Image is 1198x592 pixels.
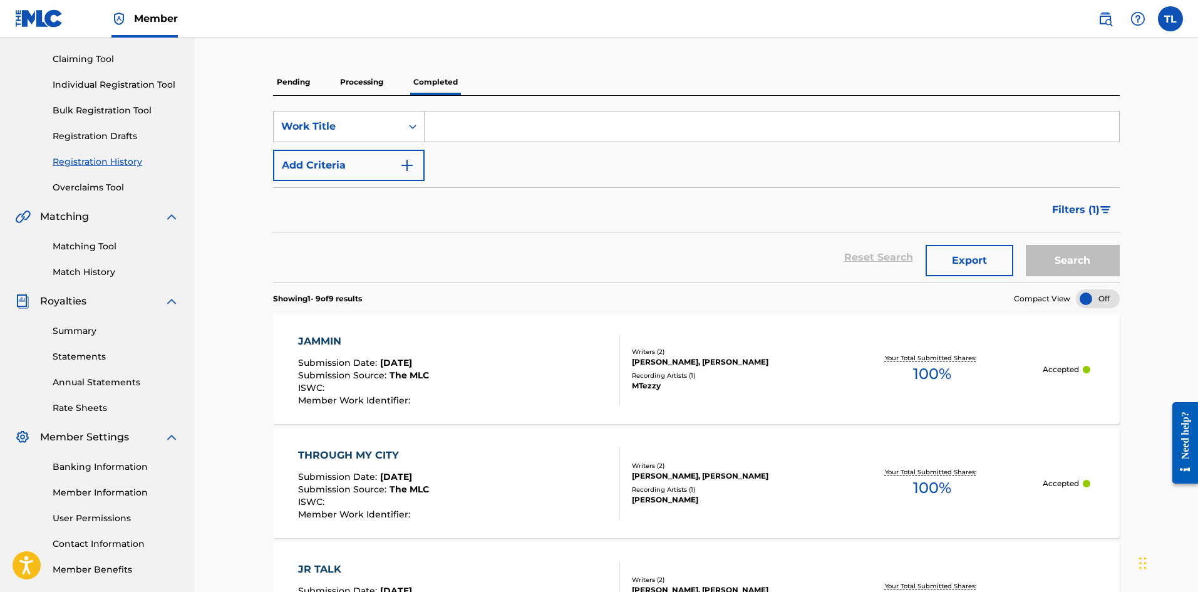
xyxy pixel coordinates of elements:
div: Recording Artists ( 1 ) [632,371,821,380]
span: [DATE] [380,471,412,482]
div: [PERSON_NAME] [632,494,821,506]
p: Completed [410,69,462,95]
p: Pending [273,69,314,95]
div: JAMMIN [298,334,429,349]
p: Accepted [1043,364,1079,375]
span: Matching [40,209,89,224]
span: ISWC : [298,496,328,507]
button: Export [926,245,1013,276]
img: expand [164,209,179,224]
span: Filters ( 1 ) [1052,202,1100,217]
span: Member [134,11,178,26]
img: Member Settings [15,430,30,445]
a: Match History [53,266,179,279]
img: 9d2ae6d4665cec9f34b9.svg [400,158,415,173]
img: expand [164,294,179,309]
a: Banking Information [53,460,179,474]
div: Writers ( 2 ) [632,461,821,470]
span: 100 % [913,477,951,499]
a: Contact Information [53,537,179,551]
span: 100 % [913,363,951,385]
img: filter [1100,206,1111,214]
a: Claiming Tool [53,53,179,66]
img: MLC Logo [15,9,63,28]
a: Individual Registration Tool [53,78,179,91]
button: Add Criteria [273,150,425,181]
p: Your Total Submitted Shares: [885,353,979,363]
div: Recording Artists ( 1 ) [632,485,821,494]
button: Filters (1) [1045,194,1120,226]
img: expand [164,430,179,445]
div: JR TALK [298,562,429,577]
span: Member Work Identifier : [298,509,413,520]
div: THROUGH MY CITY [298,448,429,463]
p: Processing [336,69,387,95]
p: Accepted [1043,478,1079,489]
span: The MLC [390,370,429,381]
div: Writers ( 2 ) [632,347,821,356]
img: help [1130,11,1145,26]
img: Top Rightsholder [111,11,127,26]
a: Rate Sheets [53,402,179,415]
div: Help [1125,6,1150,31]
a: THROUGH MY CITYSubmission Date:[DATE]Submission Source:The MLCISWC:Member Work Identifier:Writers... [273,428,1120,538]
span: Submission Date : [298,357,380,368]
p: Your Total Submitted Shares: [885,467,979,477]
div: Drag [1139,544,1147,582]
div: User Menu [1158,6,1183,31]
a: Member Information [53,486,179,499]
a: Statements [53,350,179,363]
a: User Permissions [53,512,179,525]
span: [DATE] [380,357,412,368]
a: Member Benefits [53,563,179,576]
p: Your Total Submitted Shares: [885,581,979,591]
div: Writers ( 2 ) [632,575,821,584]
img: search [1098,11,1113,26]
form: Search Form [273,111,1120,283]
span: Compact View [1014,293,1070,304]
a: Overclaims Tool [53,181,179,194]
span: Royalties [40,294,86,309]
a: Summary [53,325,179,338]
a: Bulk Registration Tool [53,104,179,117]
span: Submission Source : [298,370,390,381]
div: Work Title [281,119,394,134]
div: MTezzy [632,380,821,392]
img: Matching [15,209,31,224]
span: Member Settings [40,430,129,445]
div: [PERSON_NAME], [PERSON_NAME] [632,470,821,482]
div: [PERSON_NAME], [PERSON_NAME] [632,356,821,368]
a: Public Search [1093,6,1118,31]
a: Registration History [53,155,179,169]
span: Submission Source : [298,484,390,495]
a: Annual Statements [53,376,179,389]
a: Registration Drafts [53,130,179,143]
iframe: Resource Center [1163,393,1198,494]
a: Matching Tool [53,240,179,253]
img: Royalties [15,294,30,309]
iframe: Chat Widget [1135,532,1198,592]
p: Showing 1 - 9 of 9 results [273,293,362,304]
span: Member Work Identifier : [298,395,413,406]
span: The MLC [390,484,429,495]
a: JAMMINSubmission Date:[DATE]Submission Source:The MLCISWC:Member Work Identifier:Writers (2)[PERS... [273,314,1120,424]
span: Submission Date : [298,471,380,482]
span: ISWC : [298,382,328,393]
